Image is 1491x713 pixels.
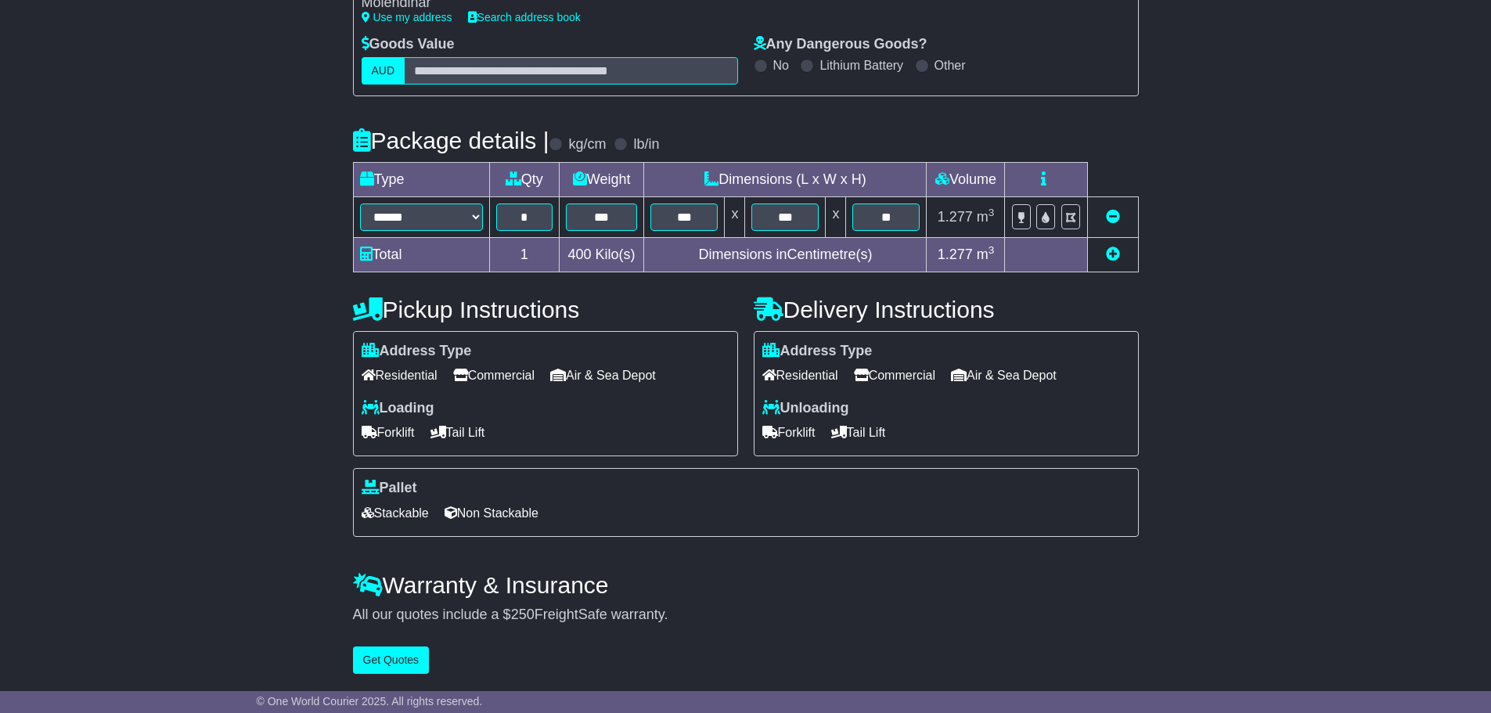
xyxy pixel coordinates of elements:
[468,11,581,23] a: Search address book
[362,57,405,85] label: AUD
[430,420,485,445] span: Tail Lift
[453,363,535,387] span: Commercial
[362,343,472,360] label: Address Type
[550,363,656,387] span: Air & Sea Depot
[353,572,1139,598] h4: Warranty & Insurance
[362,480,417,497] label: Pallet
[754,36,927,53] label: Any Dangerous Goods?
[725,196,745,237] td: x
[559,162,644,196] td: Weight
[353,237,489,272] td: Total
[762,420,816,445] span: Forklift
[989,244,995,256] sup: 3
[257,695,483,708] span: © One World Courier 2025. All rights reserved.
[1106,247,1120,262] a: Add new item
[644,237,927,272] td: Dimensions in Centimetre(s)
[644,162,927,196] td: Dimensions (L x W x H)
[762,363,838,387] span: Residential
[489,237,559,272] td: 1
[362,501,429,525] span: Stackable
[754,297,1139,322] h4: Delivery Instructions
[773,58,789,73] label: No
[633,136,659,153] label: lb/in
[489,162,559,196] td: Qty
[938,247,973,262] span: 1.277
[935,58,966,73] label: Other
[362,400,434,417] label: Loading
[362,420,415,445] span: Forklift
[511,607,535,622] span: 250
[989,207,995,218] sup: 3
[353,607,1139,624] div: All our quotes include a $ FreightSafe warranty.
[951,363,1057,387] span: Air & Sea Depot
[353,646,430,674] button: Get Quotes
[362,363,438,387] span: Residential
[362,36,455,53] label: Goods Value
[568,247,592,262] span: 400
[977,247,995,262] span: m
[938,209,973,225] span: 1.277
[559,237,644,272] td: Kilo(s)
[819,58,903,73] label: Lithium Battery
[445,501,538,525] span: Non Stackable
[831,420,886,445] span: Tail Lift
[1106,209,1120,225] a: Remove this item
[977,209,995,225] span: m
[362,11,452,23] a: Use my address
[762,400,849,417] label: Unloading
[854,363,935,387] span: Commercial
[353,297,738,322] h4: Pickup Instructions
[353,128,549,153] h4: Package details |
[568,136,606,153] label: kg/cm
[762,343,873,360] label: Address Type
[927,162,1005,196] td: Volume
[353,162,489,196] td: Type
[826,196,846,237] td: x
